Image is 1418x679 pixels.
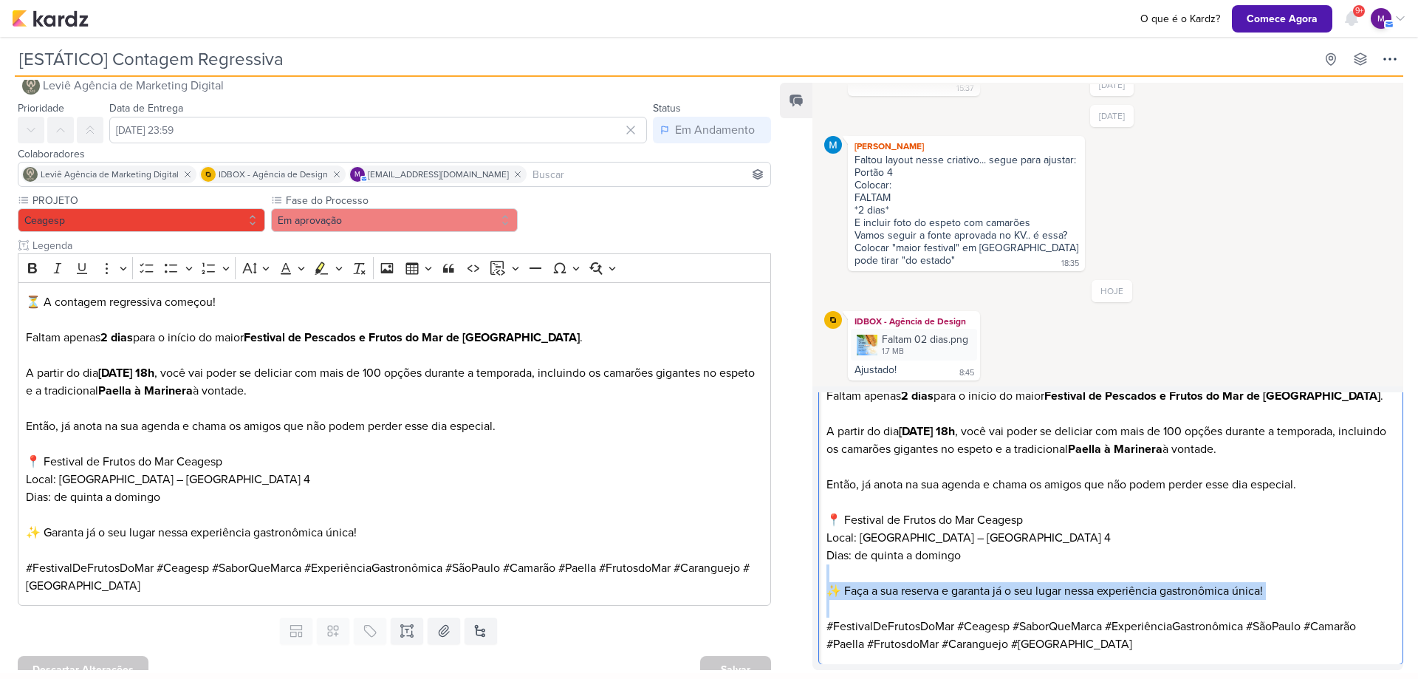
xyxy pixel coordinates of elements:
div: mlegnaioli@gmail.com [350,167,365,182]
strong: Paella à Marinera [98,383,193,398]
img: kardz.app [12,10,89,27]
div: E incluir foto do espeto com camarões [854,216,1078,229]
div: FALTAM *2 dias* [854,191,1078,216]
p: Então, já anota na sua agenda e chama os amigos que não podem perder esse dia especial. [26,417,764,435]
div: Colocar "maior festival" em [GEOGRAPHIC_DATA] [854,242,1078,254]
div: pode tirar "do estado" [854,254,955,267]
div: Colocar: [854,179,1078,191]
p: ✨ Garanta já o seu lugar nessa experiência gastronômica única! [26,524,764,542]
label: Data de Entrega [109,102,183,115]
span: Leviê Agência de Marketing Digital [41,168,179,181]
img: IDBOX - Agência de Design [201,167,216,182]
input: Select a date [109,117,647,143]
span: 9+ [1355,5,1363,17]
div: Colaboradores [18,146,771,162]
button: Ceagesp [18,208,265,232]
strong: [DATE] 18h [899,424,955,439]
input: Buscar [530,166,767,183]
div: IDBOX - Agência de Design [851,314,977,329]
div: Portão 4 [854,166,1078,179]
p: m [354,171,360,179]
label: Status [653,102,681,115]
div: Editor editing area: main [818,341,1403,665]
a: O que é o Kardz? [1134,11,1226,27]
input: Texto sem título [30,238,771,253]
div: Editor editing area: main [18,282,771,607]
div: Editor toolbar [18,253,771,282]
span: IDBOX - Agência de Design [219,168,328,181]
div: Faltou layout nesse criativo... segue para ajustar: [854,154,1078,166]
p: #FestivalDeFrutosDoMar #Ceagesp #SaborQueMarca #ExperiênciaGastronômica #SãoPaulo #Camarão #Paell... [26,559,764,595]
div: Faltam 02 dias.png [851,329,977,361]
div: 18:35 [1061,258,1079,270]
p: Faltam apenas para o início do maior . [26,311,764,347]
img: cpaqFEtAj5FdFm6FT1HdZ9iBjT4hyo5Lr11gT4Sr.png [857,335,877,355]
p: ✨ Faça a sua reserva e garanta já o seu lugar nessa experiência gastronômica única! [826,582,1396,600]
p: A partir do dia , você vai poder se deliciar com mais de 100 opções durante a temporada, incluind... [26,364,764,400]
strong: [DATE] 18h [98,366,154,381]
div: 1.7 MB [882,346,968,358]
div: Vamos seguir a fonte aprovada no KV.. é essa? [854,229,1078,242]
div: mlegnaioli@gmail.com [1371,8,1391,29]
strong: Festival de Pescados e Frutos do Mar de [GEOGRAPHIC_DATA] [1044,389,1380,403]
p: #FestivalDeFrutosDoMar #Ceagesp #SaborQueMarca #ExperiênciaGastronômica #SãoPaulo #Camarão #Paell... [826,618,1396,653]
input: Kard Sem Título [15,46,1315,72]
div: 8:45 [959,367,974,379]
label: Prioridade [18,102,64,115]
button: Em aprovação [271,208,518,232]
strong: 2 dias [100,330,133,345]
img: Leviê Agência de Marketing Digital [22,77,40,95]
span: [EMAIL_ADDRESS][DOMAIN_NAME] [368,168,509,181]
strong: 2 dias [901,389,934,403]
button: Leviê Agência de Marketing Digital [18,72,771,99]
div: Faltam 02 dias.png [882,332,968,347]
div: 15:37 [956,83,974,95]
div: [PERSON_NAME] [851,139,1082,154]
img: IDBOX - Agência de Design [824,311,842,329]
button: Em Andamento [653,117,771,143]
strong: Festival de Pescados e Frutos do Mar de [GEOGRAPHIC_DATA] [244,330,580,345]
img: Leviê Agência de Marketing Digital [23,167,38,182]
button: Comece Agora [1232,5,1332,33]
strong: Paella à Marinera [1068,442,1162,457]
label: Fase do Processo [284,193,518,208]
p: Então, já anota na sua agenda e chama os amigos que não podem perder esse dia especial. [826,476,1396,494]
p: 📍 Festival de Frutos do Mar Ceagesp Local: [GEOGRAPHIC_DATA] – [GEOGRAPHIC_DATA] 4 Dias: de quint... [826,511,1396,564]
img: MARIANA MIRANDA [824,136,842,154]
p: ⏳ A contagem regressiva começou! [26,293,764,311]
span: Leviê Agência de Marketing Digital [43,77,224,95]
p: 📍 Festival de Frutos do Mar Ceagesp Local: [GEOGRAPHIC_DATA] – [GEOGRAPHIC_DATA] 4 Dias: de quint... [26,453,764,506]
label: PROJETO [31,193,265,208]
div: Ajustado! [854,364,897,376]
p: m [1377,12,1385,25]
div: Em Andamento [675,121,755,139]
p: A partir do dia , você vai poder se deliciar com mais de 100 opções durante a temporada, incluind... [826,423,1396,458]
